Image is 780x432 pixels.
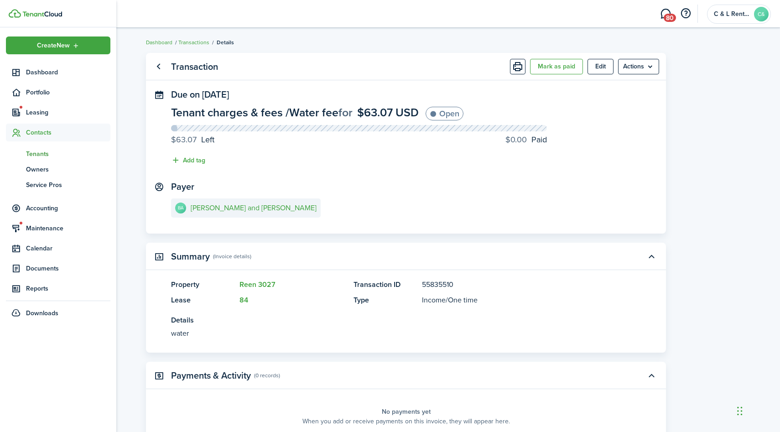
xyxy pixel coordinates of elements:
[171,198,321,218] a: BA[PERSON_NAME] and [PERSON_NAME]
[448,295,478,305] span: One time
[644,249,659,264] button: Toggle accordion
[191,204,317,212] e-details-info-title: [PERSON_NAME] and [PERSON_NAME]
[26,165,110,174] span: Owners
[146,279,666,353] panel-main-body: Toggle accordion
[302,416,510,426] panel-main-placeholder-description: When you add or receive payments on this invoice, they will appear here.
[505,134,527,146] progress-caption-label-value: $0.00
[734,388,780,432] iframe: Chat Widget
[588,59,614,74] button: Edit
[151,59,166,74] a: Go back
[171,62,218,72] panel-main-title: Transaction
[422,279,614,290] panel-main-description: 55835510
[382,407,431,416] panel-main-placeholder-title: No payments yet
[678,6,693,21] button: Open resource center
[6,161,110,177] a: Owners
[239,295,248,305] a: 84
[510,59,525,74] button: Print
[6,146,110,161] a: Tenants
[618,59,659,74] menu-btn: Actions
[146,38,172,47] a: Dashboard
[26,284,110,293] span: Reports
[171,134,197,146] progress-caption-label-value: $63.07
[26,180,110,190] span: Service Pros
[26,88,110,97] span: Portfolio
[26,308,58,318] span: Downloads
[714,11,750,17] span: C & L Rental Management, LLC
[175,203,186,213] avatar-text: BA
[26,264,110,273] span: Documents
[6,36,110,54] button: Open menu
[357,104,419,121] span: $63.07 USD
[26,244,110,253] span: Calendar
[217,38,234,47] span: Details
[6,63,110,81] a: Dashboard
[354,295,417,306] panel-main-title: Type
[171,134,214,146] progress-caption-label: Left
[664,14,676,22] span: 80
[171,251,210,262] panel-main-title: Summary
[737,397,743,425] div: Drag
[239,279,276,290] a: Reen 3027
[178,38,209,47] a: Transactions
[644,368,659,383] button: Toggle accordion
[657,2,674,26] a: Messaging
[354,279,417,290] panel-main-title: Transaction ID
[26,108,110,117] span: Leasing
[26,68,110,77] span: Dashboard
[6,177,110,193] a: Service Pros
[505,134,547,146] progress-caption-label: Paid
[171,295,235,306] panel-main-title: Lease
[171,328,614,339] panel-main-description: water
[171,88,229,101] span: Due on [DATE]
[618,59,659,74] button: Open menu
[22,11,62,17] img: TenantCloud
[171,182,194,192] panel-main-title: Payer
[754,7,769,21] avatar-text: C&
[426,107,463,120] status: Open
[6,280,110,297] a: Reports
[530,59,583,74] button: Mark as paid
[171,155,205,166] button: Add tag
[422,295,446,305] span: Income
[171,279,235,290] panel-main-title: Property
[213,252,251,260] panel-main-subtitle: (Invoice details)
[171,104,338,121] span: Tenant charges & fees / Water fee
[9,9,21,18] img: TenantCloud
[26,128,110,137] span: Contacts
[254,371,280,380] panel-main-subtitle: (0 records)
[338,104,353,121] span: for
[26,203,110,213] span: Accounting
[37,42,70,49] span: Create New
[26,224,110,233] span: Maintenance
[171,370,251,381] panel-main-title: Payments & Activity
[171,315,614,326] panel-main-title: Details
[26,149,110,159] span: Tenants
[422,295,614,306] panel-main-description: /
